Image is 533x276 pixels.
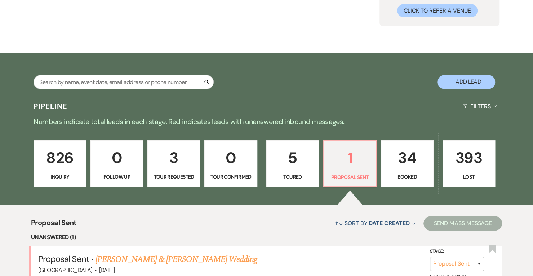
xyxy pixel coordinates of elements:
[90,140,143,187] a: 0Follow Up
[34,75,214,89] input: Search by name, event date, email address or phone number
[209,173,252,181] p: Tour Confirmed
[271,146,314,170] p: 5
[437,75,495,89] button: + Add Lead
[334,219,343,227] span: ↑↓
[386,173,429,181] p: Booked
[38,146,81,170] p: 826
[31,233,502,242] li: Unanswered (1)
[386,146,429,170] p: 34
[271,173,314,181] p: Toured
[397,4,478,17] button: Click to Refer a Venue
[369,219,409,227] span: Date Created
[328,173,372,181] p: Proposal Sent
[152,146,195,170] p: 3
[147,140,200,187] a: 3Tour Requested
[323,140,377,187] a: 1Proposal Sent
[31,217,77,233] span: Proposal Sent
[266,140,319,187] a: 5Toured
[34,101,67,111] h3: Pipeline
[332,214,418,233] button: Sort By Date Created
[209,146,252,170] p: 0
[95,173,138,181] p: Follow Up
[430,247,484,255] label: Stage:
[96,253,257,266] a: [PERSON_NAME] & [PERSON_NAME] Wedding
[328,146,372,170] p: 1
[443,140,495,187] a: 393Lost
[7,116,526,127] p: Numbers indicate total leads in each stage. Red indicates leads with unanswered inbound messages.
[99,266,115,274] span: [DATE]
[152,173,195,181] p: Tour Requested
[38,253,89,264] span: Proposal Sent
[423,216,502,231] button: Send Mass Message
[95,146,138,170] p: 0
[204,140,257,187] a: 0Tour Confirmed
[447,146,490,170] p: 393
[38,266,92,274] span: [GEOGRAPHIC_DATA]
[34,140,86,187] a: 826Inquiry
[381,140,434,187] a: 34Booked
[38,173,81,181] p: Inquiry
[460,97,499,116] button: Filters
[447,173,490,181] p: Lost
